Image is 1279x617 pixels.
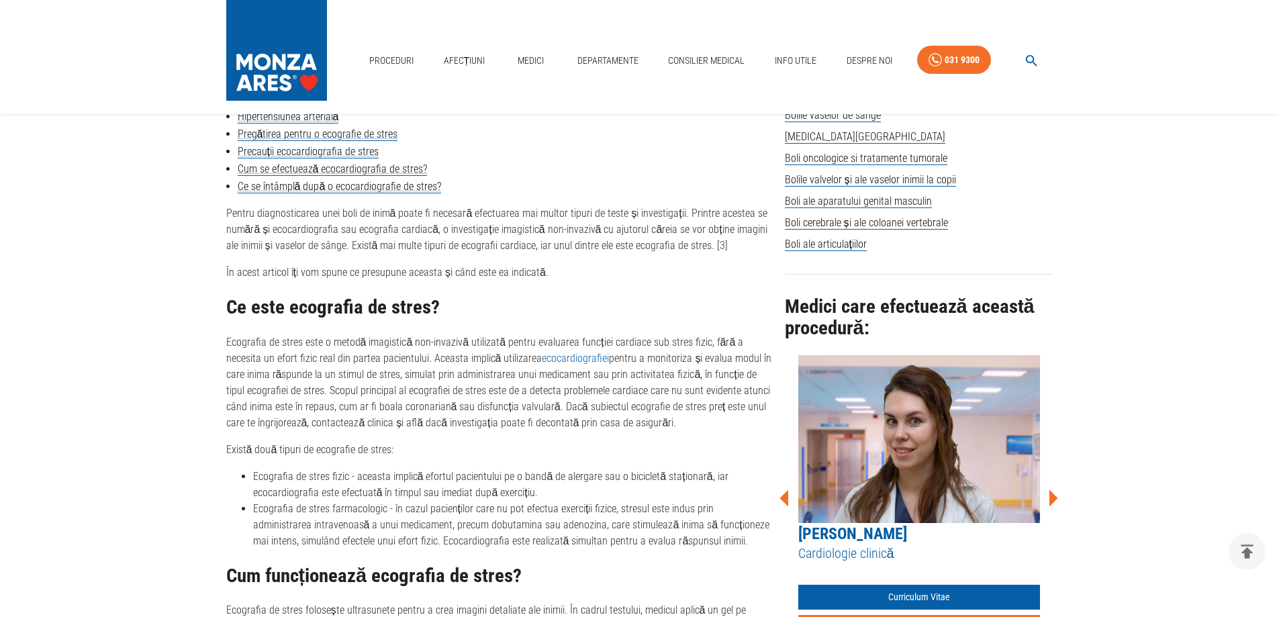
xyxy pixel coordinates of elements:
[226,297,774,318] h2: Ce este ecografia de stres?
[226,565,774,587] h2: Cum funcționează ecografia de stres?
[238,180,442,193] a: Ce se întâmplă după o ecocardiografie de stres?
[510,47,553,75] a: Medici
[798,524,907,543] a: [PERSON_NAME]
[785,152,947,165] span: Boli oncologice si tratamente tumorale
[238,110,339,124] a: Hipertensiunea arterială
[238,145,379,158] a: Precauții ecocardiografia de stres
[438,47,491,75] a: Afecțiuni
[364,47,419,75] a: Proceduri
[238,128,398,141] a: Pregătirea pentru o ecografie de stres
[663,47,750,75] a: Consilier Medical
[253,501,774,549] li: Ecografia de stres farmacologic - în cazul pacienților care nu pot efectua exerciții fizice, stre...
[226,334,774,431] p: Ecografia de stres este o metodă imagistică non-invazivă utilizată pentru evaluarea funcției card...
[785,109,881,122] span: Bolile vaselor de sânge
[572,47,644,75] a: Departamente
[226,442,774,458] p: Există două tipuri de ecografie de stres:
[798,544,1040,563] h5: Cardiologie clinică
[945,52,980,68] div: 031 9300
[785,216,948,230] span: Boli cerebrale și ale coloanei vertebrale
[769,47,822,75] a: Info Utile
[785,130,945,144] span: [MEDICAL_DATA][GEOGRAPHIC_DATA]
[253,469,774,501] li: Ecografia de stres fizic - aceasta implică efortul pacientului pe o bandă de alergare sau o bicic...
[785,173,956,187] span: Bolile valvelor și ale vaselor inimii la copii
[785,195,932,208] span: Boli ale aparatului genital masculin
[226,265,774,281] p: În acest articol îți vom spune ce presupune aceasta și când este ea indicată.
[785,238,867,251] span: Boli ale articulațiilor
[226,205,774,254] p: Pentru diagnosticarea unei boli de inimă poate fi necesară efectuarea mai multor tipuri de teste ...
[542,352,609,365] a: ecocardiografiei
[238,162,428,176] a: Cum se efectuează ecocardiografia de stres?
[785,296,1053,338] h2: Medici care efectuează această procedură:
[798,585,1040,610] a: Curriculum Vitae
[841,47,898,75] a: Despre Noi
[917,46,991,75] a: 031 9300
[1229,533,1266,570] button: delete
